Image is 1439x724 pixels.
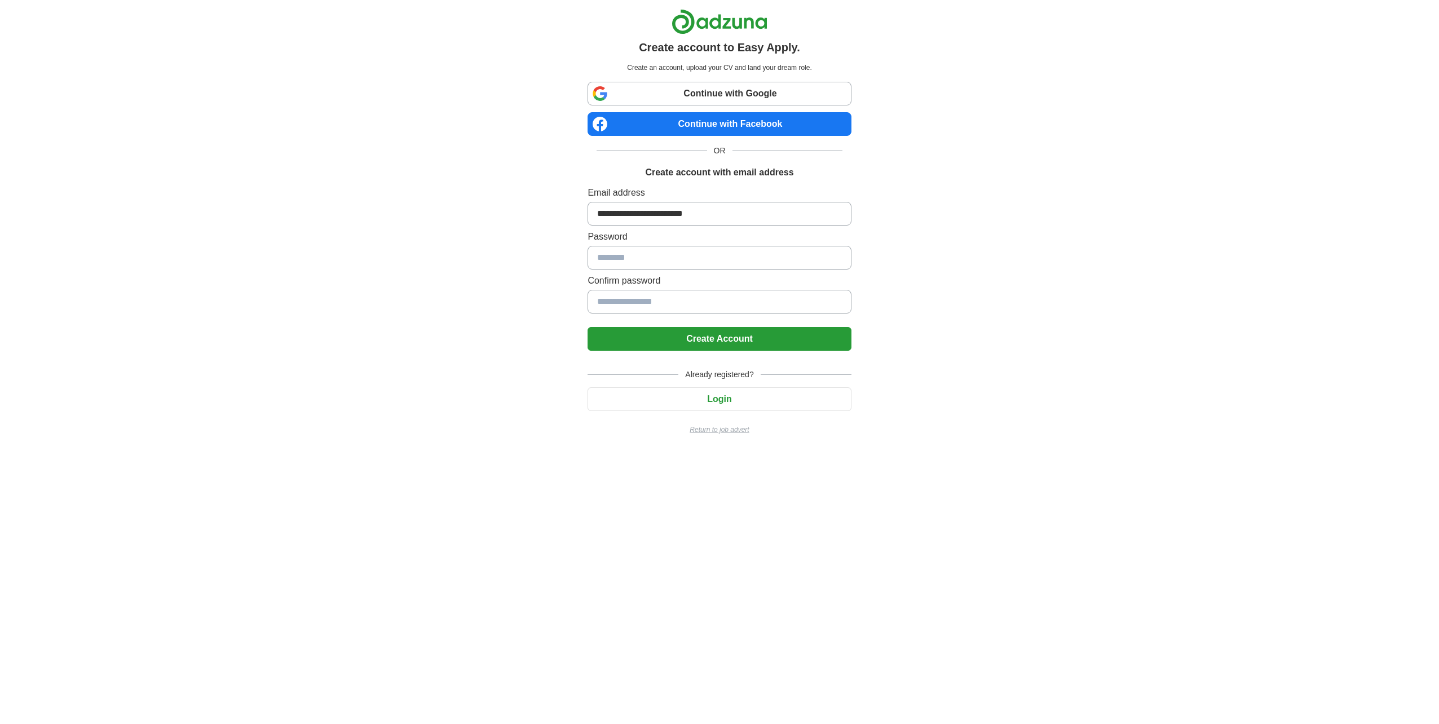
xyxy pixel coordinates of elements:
button: Login [588,387,851,411]
a: Login [588,394,851,404]
span: Already registered? [678,369,760,381]
a: Continue with Facebook [588,112,851,136]
label: Password [588,230,851,244]
img: Adzuna logo [672,9,767,34]
label: Confirm password [588,274,851,288]
h1: Create account with email address [645,166,793,179]
span: OR [707,145,732,157]
h1: Create account to Easy Apply. [639,39,800,56]
p: Create an account, upload your CV and land your dream role. [590,63,849,73]
a: Return to job advert [588,425,851,435]
a: Continue with Google [588,82,851,105]
button: Create Account [588,327,851,351]
label: Email address [588,186,851,200]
